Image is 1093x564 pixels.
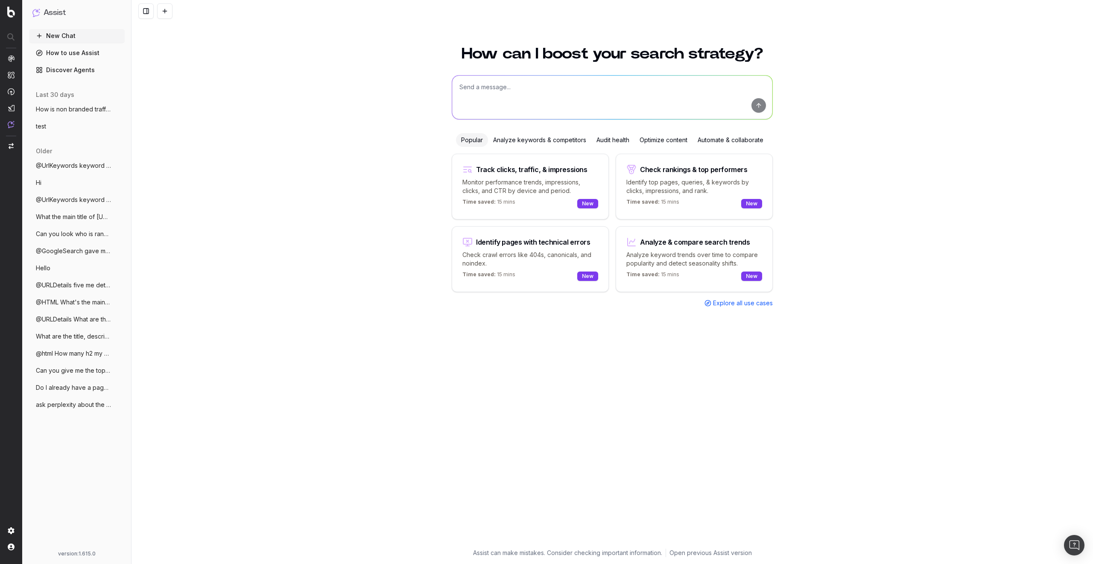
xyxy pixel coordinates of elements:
[741,199,762,208] div: New
[29,102,125,116] button: How is non branded traffic trending YoY
[36,383,111,392] span: Do I already have a page that could rank
[8,105,15,111] img: Studio
[29,227,125,241] button: Can you look who is ranking on Google fo
[29,159,125,172] button: @UrlKeywords keyword for clothes for htt
[44,7,66,19] h1: Assist
[36,178,41,187] span: Hi
[626,251,762,268] p: Analyze keyword trends over time to compare popularity and detect seasonality shifts.
[8,121,15,128] img: Assist
[36,147,52,155] span: older
[669,549,752,557] a: Open previous Assist version
[626,199,660,205] span: Time saved:
[9,143,14,149] img: Switch project
[8,55,15,62] img: Analytics
[36,161,111,170] span: @UrlKeywords keyword for clothes for htt
[36,281,111,289] span: @URLDetails five me details for my homep
[8,71,15,79] img: Intelligence
[36,247,111,255] span: @GoogleSearch gave me result for men clo
[29,244,125,258] button: @GoogleSearch gave me result for men clo
[32,9,40,17] img: Assist
[36,213,111,221] span: What the main title of [URL]
[1064,535,1084,555] div: Open Intercom Messenger
[640,239,750,245] div: Analyze & compare search trends
[488,133,591,147] div: Analyze keywords & competitors
[29,381,125,395] button: Do I already have a page that could rank
[36,366,111,375] span: Can you give me the top 3 websites which
[473,549,662,557] p: Assist can make mistakes. Consider checking important information.
[693,133,769,147] div: Automate & collaborate
[36,230,111,238] span: Can you look who is ranking on Google fo
[713,299,773,307] span: Explore all use cases
[36,315,111,324] span: @URLDetails What are the title, descript
[452,46,773,61] h1: How can I boost your search strategy?
[29,193,125,207] button: @UrlKeywords keyword for clothes for htt
[29,313,125,326] button: @URLDetails What are the title, descript
[36,264,50,272] span: Hello
[36,196,111,204] span: @UrlKeywords keyword for clothes for htt
[462,271,496,278] span: Time saved:
[626,199,679,209] p: 15 mins
[36,349,111,358] span: @html How many h2 my homepage have?
[32,7,121,19] button: Assist
[7,6,15,18] img: Botify logo
[29,120,125,133] button: test
[32,550,121,557] div: version: 1.615.0
[634,133,693,147] div: Optimize content
[8,88,15,95] img: Activation
[462,199,515,209] p: 15 mins
[462,199,496,205] span: Time saved:
[476,239,590,245] div: Identify pages with technical errors
[29,46,125,60] a: How to use Assist
[626,271,679,281] p: 15 mins
[640,166,748,173] div: Check rankings & top performers
[36,298,111,307] span: @HTML What's the main color in [URL]
[29,29,125,43] button: New Chat
[36,332,111,341] span: What are the title, description, canonic
[626,271,660,278] span: Time saved:
[591,133,634,147] div: Audit health
[462,271,515,281] p: 15 mins
[29,210,125,224] button: What the main title of [URL]
[36,91,74,99] span: last 30 days
[29,261,125,275] button: Hello
[29,63,125,77] a: Discover Agents
[456,133,488,147] div: Popular
[29,330,125,343] button: What are the title, description, canonic
[36,122,46,131] span: test
[476,166,587,173] div: Track clicks, traffic, & impressions
[29,347,125,360] button: @html How many h2 my homepage have?
[29,364,125,377] button: Can you give me the top 3 websites which
[741,272,762,281] div: New
[36,400,111,409] span: ask perplexity about the weather in besa
[29,278,125,292] button: @URLDetails five me details for my homep
[704,299,773,307] a: Explore all use cases
[626,178,762,195] p: Identify top pages, queries, & keywords by clicks, impressions, and rank.
[462,178,598,195] p: Monitor performance trends, impressions, clicks, and CTR by device and period.
[8,544,15,550] img: My account
[36,105,111,114] span: How is non branded traffic trending YoY
[29,176,125,190] button: Hi
[8,527,15,534] img: Setting
[29,398,125,412] button: ask perplexity about the weather in besa
[462,251,598,268] p: Check crawl errors like 404s, canonicals, and noindex.
[577,272,598,281] div: New
[577,199,598,208] div: New
[29,295,125,309] button: @HTML What's the main color in [URL]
